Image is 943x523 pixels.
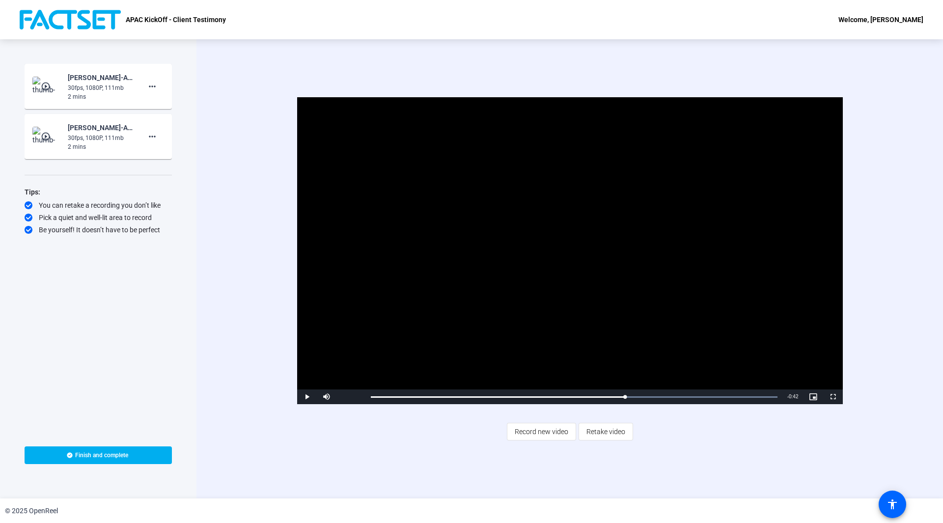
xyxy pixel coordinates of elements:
span: Retake video [586,422,625,441]
span: - [787,394,789,399]
div: [PERSON_NAME]-APAC KickOff - Client Testimony-APAC KickOff - Client Testimony-1756872865642-webcam [68,122,134,134]
img: OpenReel logo [20,10,121,29]
span: 0:42 [789,394,798,399]
span: Finish and complete [75,451,128,459]
mat-icon: play_circle_outline [41,82,53,91]
div: 2 mins [68,142,134,151]
button: Mute [317,389,336,404]
button: Retake video [579,423,633,440]
button: Fullscreen [823,389,843,404]
mat-icon: play_circle_outline [41,132,53,141]
div: Progress Bar [371,396,777,398]
img: thumb-nail [32,127,61,146]
div: Video Player [297,97,843,404]
mat-icon: accessibility [887,498,898,510]
mat-icon: more_horiz [146,131,158,142]
span: Record new video [515,422,568,441]
div: Welcome, [PERSON_NAME] [838,14,923,26]
div: [PERSON_NAME]-APAC KickOff - Client Testimony-APAC KickOff - Client Testimony-1756873268006-webcam [68,72,134,83]
img: thumb-nail [32,77,61,96]
div: 2 mins [68,92,134,101]
div: 30fps, 1080P, 111mb [68,134,134,142]
mat-icon: more_horiz [146,81,158,92]
button: Record new video [507,423,576,440]
button: Play [297,389,317,404]
div: © 2025 OpenReel [5,506,58,516]
div: Tips: [25,186,172,198]
button: Picture-in-Picture [804,389,823,404]
p: APAC KickOff - Client Testimony [126,14,226,26]
div: You can retake a recording you don’t like [25,200,172,210]
div: 30fps, 1080P, 111mb [68,83,134,92]
div: Pick a quiet and well-lit area to record [25,213,172,222]
div: Be yourself! It doesn’t have to be perfect [25,225,172,235]
button: Finish and complete [25,446,172,464]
